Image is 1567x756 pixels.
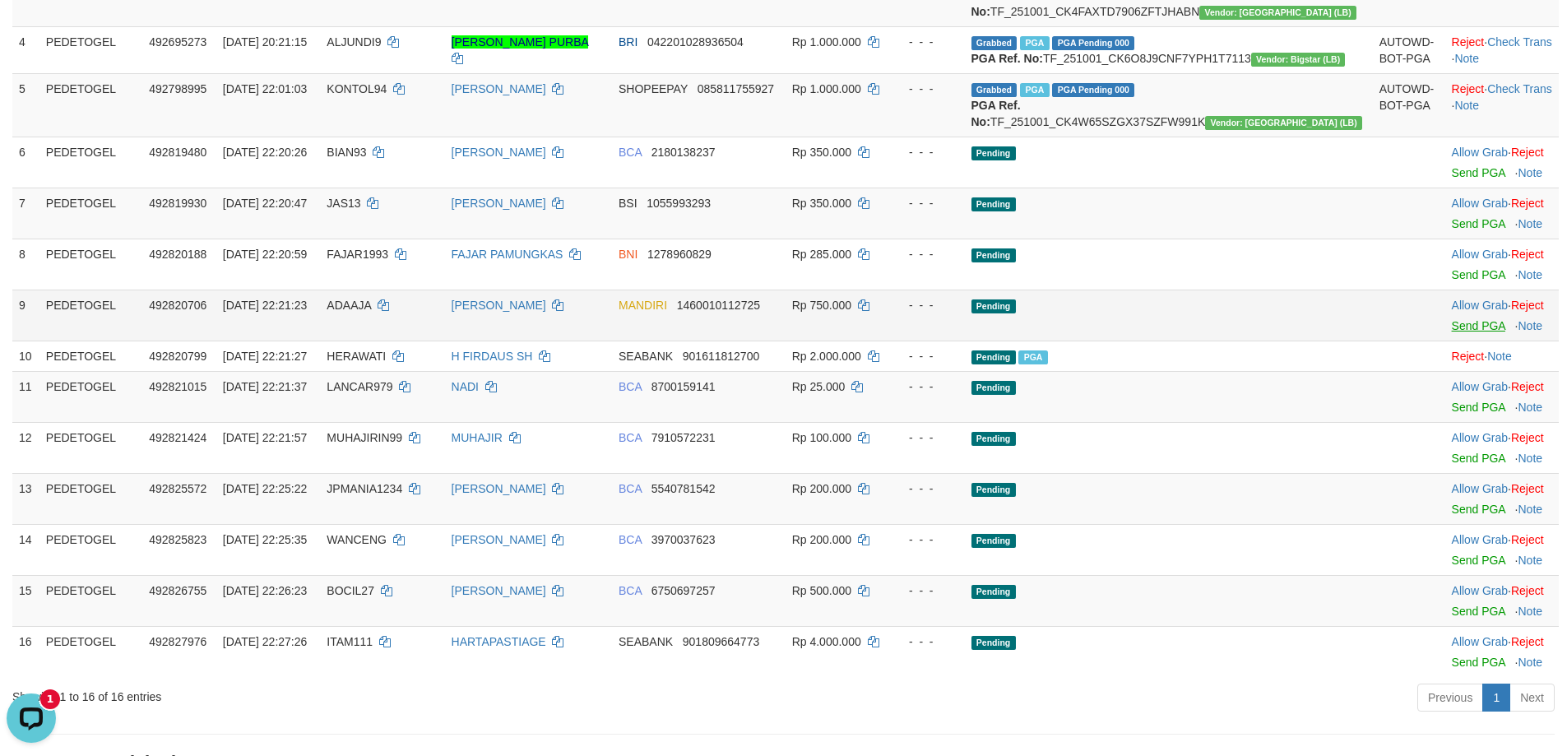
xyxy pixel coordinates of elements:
a: [PERSON_NAME] [452,197,546,210]
span: Pending [971,483,1016,497]
span: 492825823 [149,533,206,546]
span: 492819480 [149,146,206,159]
span: · [1452,380,1511,393]
a: Send PGA [1452,656,1505,669]
span: Rp 285.000 [792,248,851,261]
span: Pending [971,197,1016,211]
div: - - - [893,582,957,599]
span: [DATE] 22:21:57 [223,431,307,444]
span: HERAWATI [327,350,386,363]
span: Vendor URL: https://dashboard.q2checkout.com/secure [1251,53,1346,67]
a: Note [1518,268,1543,281]
span: · [1452,431,1511,444]
a: Note [1518,319,1543,332]
div: - - - [893,348,957,364]
a: Allow Grab [1452,635,1508,648]
a: Send PGA [1452,605,1505,618]
span: [DATE] 20:21:15 [223,35,307,49]
span: [DATE] 22:20:26 [223,146,307,159]
td: PEDETOGEL [39,290,142,341]
span: 492821015 [149,380,206,393]
span: JAS13 [327,197,360,210]
td: PEDETOGEL [39,524,142,575]
div: - - - [893,633,957,650]
td: · [1445,239,1559,290]
span: BCA [619,482,642,495]
span: BRI [619,35,637,49]
td: 8 [12,239,39,290]
span: 492827976 [149,635,206,648]
a: [PERSON_NAME] [452,146,546,159]
div: - - - [893,246,957,262]
a: Allow Grab [1452,431,1508,444]
div: - - - [893,81,957,97]
a: Note [1454,52,1479,65]
td: PEDETOGEL [39,26,142,73]
span: BOCIL27 [327,584,374,597]
a: Note [1454,99,1479,112]
td: TF_251001_CK6O8J9CNF7YPH1T7113 [965,26,1373,73]
span: Vendor URL: https://dashboard.q2checkout.com/secure [1199,6,1356,20]
span: 492820706 [149,299,206,312]
td: PEDETOGEL [39,422,142,473]
span: [DATE] 22:26:23 [223,584,307,597]
span: Copy 5540781542 to clipboard [651,482,716,495]
span: BCA [619,431,642,444]
a: Reject [1452,350,1485,363]
a: [PERSON_NAME] [452,533,546,546]
button: Open LiveChat chat widget [7,7,56,56]
span: [DATE] 22:27:26 [223,635,307,648]
td: AUTOWD-BOT-PGA [1373,73,1445,137]
a: Reject [1511,197,1544,210]
span: · [1452,584,1511,597]
span: 492820188 [149,248,206,261]
a: Next [1509,684,1555,712]
a: Check Trans [1487,82,1552,95]
a: Reject [1511,299,1544,312]
a: Send PGA [1452,217,1505,230]
span: Rp 350.000 [792,146,851,159]
span: Copy 1278960829 to clipboard [647,248,712,261]
span: Rp 500.000 [792,584,851,597]
div: - - - [893,378,957,395]
span: [DATE] 22:25:22 [223,482,307,495]
span: Rp 4.000.000 [792,635,861,648]
a: [PERSON_NAME] [452,584,546,597]
td: 9 [12,290,39,341]
span: ALJUNDI9 [327,35,381,49]
span: Rp 200.000 [792,482,851,495]
span: MUHAJIRIN99 [327,431,402,444]
a: Note [1518,656,1543,669]
td: · [1445,188,1559,239]
span: ITAM111 [327,635,373,648]
div: New messages notification [40,2,60,22]
a: Reject [1511,533,1544,546]
a: MUHAJIR [452,431,503,444]
span: Grabbed [971,83,1018,97]
span: Copy 901611812700 to clipboard [683,350,759,363]
span: Pending [971,146,1016,160]
a: Send PGA [1452,401,1505,414]
a: HARTAPASTIAGE [452,635,546,648]
span: [DATE] 22:20:47 [223,197,307,210]
span: Pending [971,585,1016,599]
span: · [1452,482,1511,495]
td: 5 [12,73,39,137]
a: Send PGA [1452,503,1505,516]
span: BSI [619,197,637,210]
span: Rp 1.000.000 [792,35,861,49]
a: Allow Grab [1452,584,1508,597]
span: · [1452,146,1511,159]
a: Allow Grab [1452,197,1508,210]
a: Send PGA [1452,452,1505,465]
a: Send PGA [1452,268,1505,281]
td: AUTOWD-BOT-PGA [1373,26,1445,73]
span: LANCAR979 [327,380,392,393]
span: Rp 2.000.000 [792,350,861,363]
a: Note [1518,217,1543,230]
a: Note [1487,350,1512,363]
span: ADAAJA [327,299,371,312]
span: BNI [619,248,637,261]
span: Marked by afzCS1 [1020,36,1049,50]
td: · [1445,137,1559,188]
